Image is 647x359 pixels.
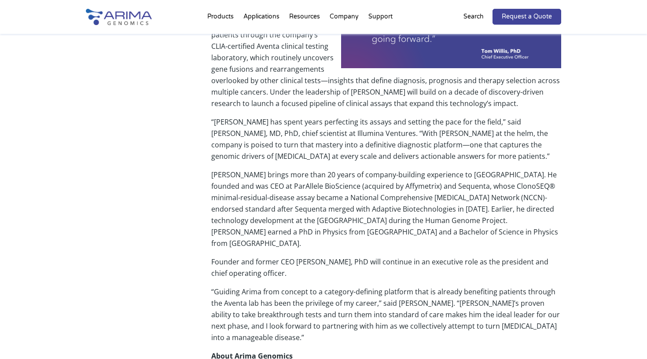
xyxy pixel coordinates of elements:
a: Request a Quote [493,9,561,25]
p: “[PERSON_NAME] has spent years perfecting its assays and setting the pace for the field,” said [P... [211,116,561,169]
p: [PERSON_NAME] brings more than 20 years of company-building experience to [GEOGRAPHIC_DATA]. He f... [211,169,561,256]
p: Founder and former CEO [PERSON_NAME], PhD will continue in an executive role as the president and... [211,256,561,286]
p: “Guiding Arima from concept to a category-defining platform that is already benefiting patients t... [211,286,561,350]
p: Search [463,11,484,22]
img: Arima-Genomics-logo [86,9,152,25]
